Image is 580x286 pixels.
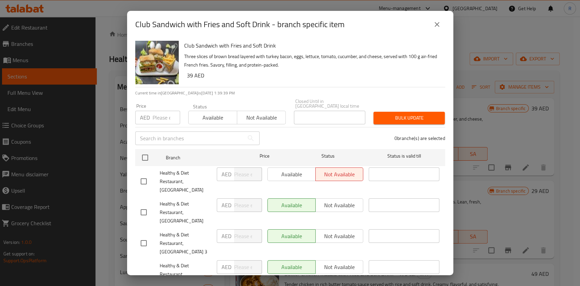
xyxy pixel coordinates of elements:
input: Please enter price [153,111,180,124]
span: Price [242,152,287,160]
button: close [429,16,445,33]
p: Current time in [GEOGRAPHIC_DATA] is [DATE] 1:39:39 PM [135,90,445,96]
h2: Club Sandwich with Fries and Soft Drink - branch specific item [135,19,345,30]
span: Branch [166,154,236,162]
p: AED [140,113,150,122]
p: AED [222,232,231,240]
input: Please enter price [234,229,262,243]
span: Bulk update [379,114,439,122]
input: Search in branches [135,131,244,145]
p: AED [222,170,231,178]
button: Bulk update [373,112,445,124]
span: Status is valid till [369,152,439,160]
span: Not available [240,113,283,123]
span: Status [293,152,363,160]
img: Club Sandwich with Fries and Soft Drink [135,41,179,84]
input: Please enter price [234,260,262,274]
button: Not available [237,111,286,124]
p: AED [222,201,231,209]
p: 0 branche(s) are selected [394,135,445,142]
h6: 39 AED [187,71,440,80]
button: Available [188,111,237,124]
h6: Club Sandwich with Fries and Soft Drink [184,41,440,50]
span: Healthy & Diet Restaurant, [GEOGRAPHIC_DATA] [160,200,211,225]
span: Available [191,113,234,123]
span: Healthy & Diet Restaurant, [GEOGRAPHIC_DATA] 3 [160,231,211,256]
input: Please enter price [234,198,262,212]
span: Healthy & Diet Restaurant, [GEOGRAPHIC_DATA] [160,169,211,194]
input: Please enter price [234,167,262,181]
p: Three slices of brown bread layered with turkey bacon, eggs, lettuce, tomato, cucumber, and chees... [184,52,440,69]
p: AED [222,263,231,271]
